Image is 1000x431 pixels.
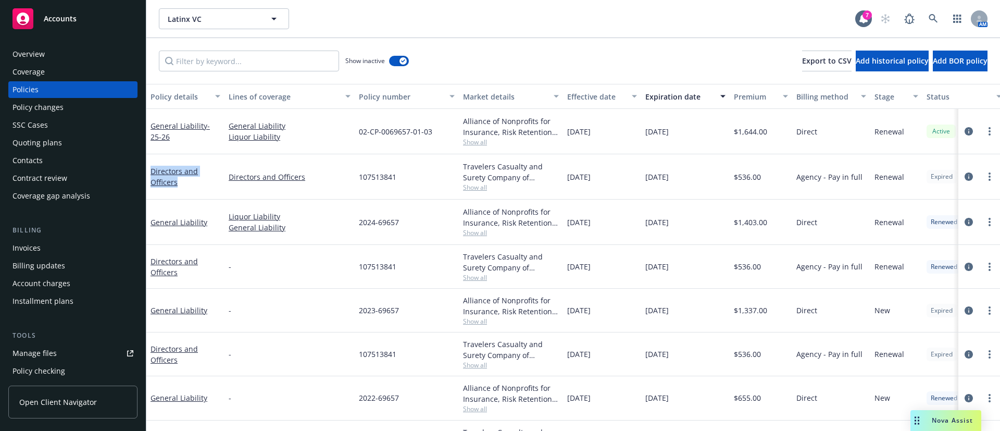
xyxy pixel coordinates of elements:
button: Policy number [355,84,459,109]
a: Coverage gap analysis [8,188,137,204]
a: more [983,170,996,183]
a: Policies [8,81,137,98]
a: Quoting plans [8,134,137,151]
button: Expiration date [641,84,730,109]
a: General Liability [229,222,351,233]
span: [DATE] [645,171,669,182]
div: Policies [12,81,39,98]
div: Policy checking [12,363,65,379]
span: Add historical policy [856,56,929,66]
div: Coverage [12,64,45,80]
button: Nova Assist [910,410,981,431]
a: Liquor Liability [229,211,351,222]
button: Premium [730,84,792,109]
span: 02-CP-0069657-01-03 [359,126,432,137]
span: - [229,261,231,272]
a: Report a Bug [899,8,920,29]
div: Contract review [12,170,67,187]
span: $1,337.00 [734,305,767,316]
input: Filter by keyword... [159,51,339,71]
div: Billing [8,225,137,236]
div: Billing method [796,91,855,102]
div: Manage files [12,345,57,362]
span: Show all [463,317,559,326]
a: Contacts [8,152,137,169]
a: General Liability [151,121,210,142]
a: circleInformation [963,261,975,273]
span: [DATE] [645,217,669,228]
span: $655.00 [734,392,761,403]
span: Renewal [874,126,904,137]
div: Account charges [12,275,70,292]
span: Active [931,127,952,136]
span: [DATE] [645,261,669,272]
span: [DATE] [567,349,591,360]
a: Contract review [8,170,137,187]
span: New [874,305,890,316]
div: Drag to move [910,410,923,431]
div: Status [927,91,990,102]
span: $536.00 [734,349,761,360]
span: Show all [463,138,559,146]
a: Search [923,8,944,29]
span: New [874,392,890,403]
span: Nova Assist [932,416,973,425]
span: Direct [796,392,817,403]
span: [DATE] [567,392,591,403]
span: Open Client Navigator [19,397,97,408]
button: Policy details [146,84,224,109]
span: Renewal [874,217,904,228]
a: Liquor Liability [229,131,351,142]
span: - [229,305,231,316]
a: Manage files [8,345,137,362]
span: Expired [931,350,953,359]
span: Agency - Pay in full [796,261,863,272]
div: Policy changes [12,99,64,116]
button: Add historical policy [856,51,929,71]
span: Renewed [931,393,957,403]
a: more [983,392,996,404]
span: 107513841 [359,261,396,272]
span: Latinx VC [168,14,258,24]
span: 2024-69657 [359,217,399,228]
span: Agency - Pay in full [796,171,863,182]
span: Renewal [874,171,904,182]
span: Renewal [874,261,904,272]
span: [DATE] [567,217,591,228]
span: [DATE] [567,171,591,182]
a: Overview [8,46,137,63]
span: Show all [463,361,559,370]
span: Show inactive [345,56,385,65]
span: [DATE] [567,126,591,137]
div: Invoices [12,240,41,256]
a: Account charges [8,275,137,292]
a: General Liability [151,217,207,227]
span: Direct [796,305,817,316]
div: Market details [463,91,547,102]
span: $1,403.00 [734,217,767,228]
div: Billing updates [12,257,65,274]
button: Billing method [792,84,870,109]
button: Export to CSV [802,51,852,71]
a: circleInformation [963,216,975,228]
div: Alliance of Nonprofits for Insurance, Risk Retention Group, Inc., Nonprofits Insurance Alliance o... [463,295,559,317]
a: SSC Cases [8,117,137,133]
div: Overview [12,46,45,63]
span: - [229,349,231,360]
a: more [983,125,996,138]
div: Quoting plans [12,134,62,151]
a: circleInformation [963,392,975,404]
a: Directors and Officers [151,344,198,365]
a: circleInformation [963,348,975,361]
a: more [983,216,996,228]
a: General Liability [151,393,207,403]
button: Effective date [563,84,641,109]
span: Expired [931,172,953,181]
span: Renewed [931,262,957,272]
div: Travelers Casualty and Surety Company of America, Travelers Insurance [463,161,559,183]
a: Directors and Officers [151,256,198,277]
span: Show all [463,273,559,282]
span: 2022-69657 [359,392,399,403]
a: Coverage [8,64,137,80]
span: [DATE] [645,305,669,316]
